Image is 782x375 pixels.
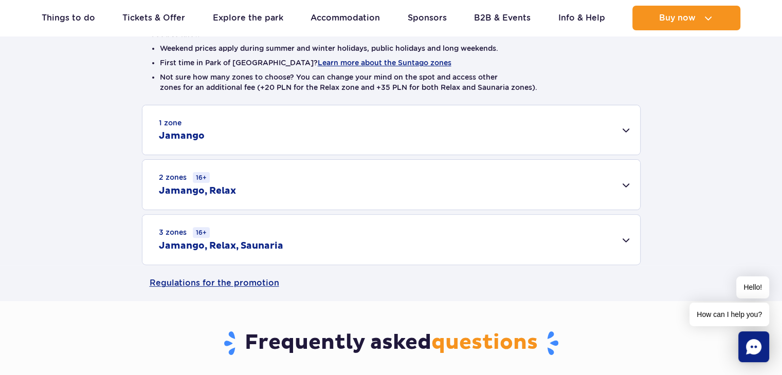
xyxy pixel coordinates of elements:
small: 3 zones [159,227,210,238]
a: B2B & Events [474,6,531,30]
a: Things to do [42,6,95,30]
span: Hello! [736,276,769,298]
a: Accommodation [311,6,380,30]
span: How can I help you? [689,303,769,326]
a: Sponsors [408,6,447,30]
h2: Jamango, Relax, Saunaria [159,240,283,252]
li: Not sure how many zones to choose? You can change your mind on the spot and access other zones fo... [160,72,623,92]
a: Regulations for the promotion [150,265,633,301]
small: 1 zone [159,118,181,128]
small: 16+ [193,227,210,238]
span: questions [431,330,538,355]
li: First time in Park of [GEOGRAPHIC_DATA]? [160,58,623,68]
a: Explore the park [213,6,283,30]
a: Info & Help [558,6,605,30]
div: Chat [738,331,769,362]
li: Weekend prices apply during summer and winter holidays, public holidays and long weekends. [160,43,623,53]
button: Learn more about the Suntago zones [318,59,451,67]
a: Tickets & Offer [122,6,185,30]
h3: Frequently asked [150,330,633,357]
small: 16+ [193,172,210,183]
h2: Jamango, Relax [159,185,236,197]
h2: Jamango [159,130,205,142]
small: 2 zones [159,172,210,183]
button: Buy now [632,6,740,30]
span: Buy now [659,13,696,23]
